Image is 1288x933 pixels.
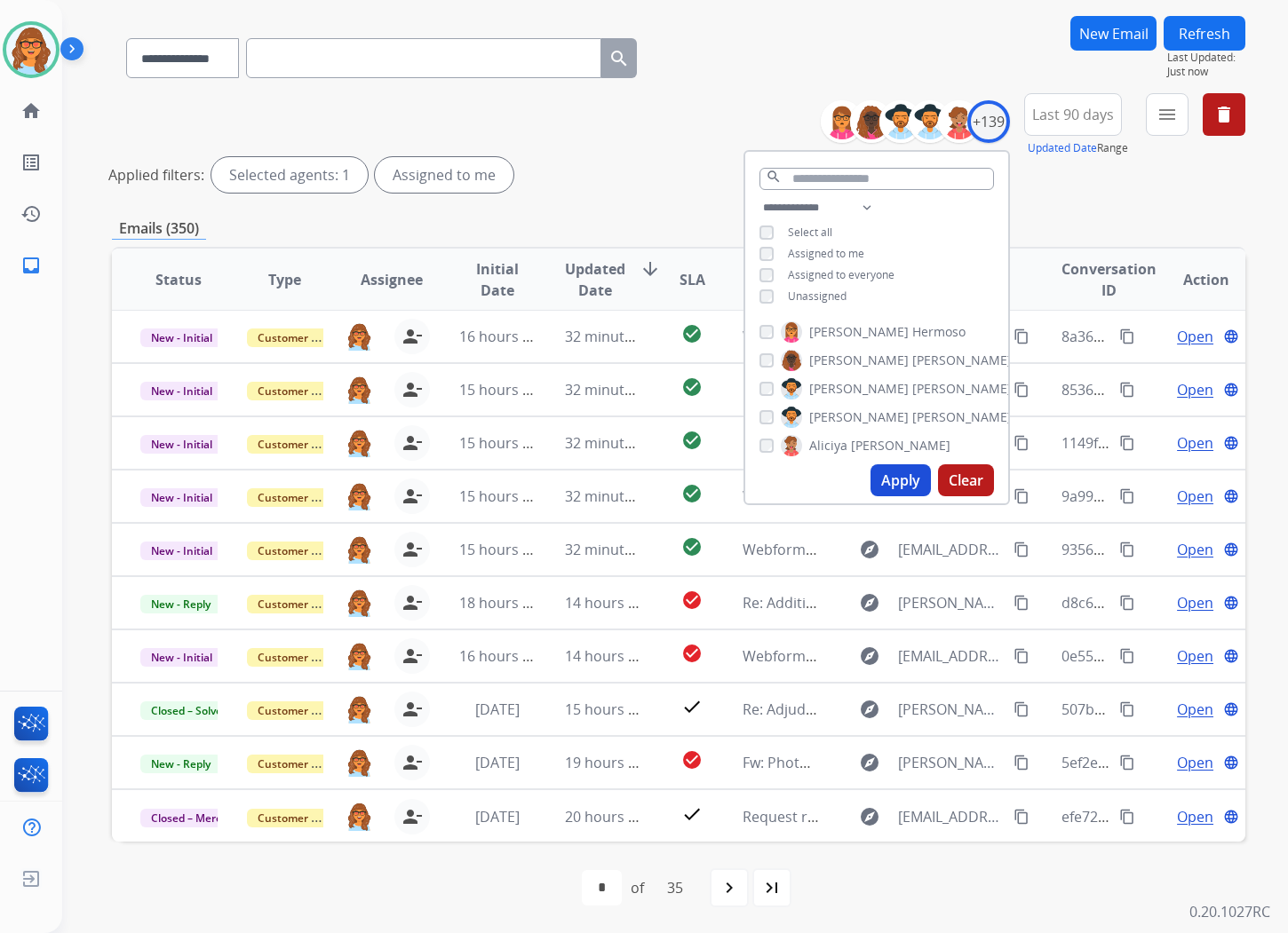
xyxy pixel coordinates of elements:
span: [PERSON_NAME] [851,437,950,455]
mat-icon: content_copy [1014,435,1030,451]
th: Action [1139,249,1245,311]
span: Unassigned [788,289,847,304]
mat-icon: content_copy [1119,809,1135,825]
span: 14 hours ago [565,646,653,666]
mat-icon: content_copy [1014,755,1030,771]
mat-icon: language [1223,595,1239,611]
span: Status [155,269,202,290]
span: [PERSON_NAME][EMAIL_ADDRESS][DOMAIN_NAME] [898,592,1003,613]
mat-icon: check [681,696,703,717]
mat-icon: check [681,803,703,825]
span: [EMAIL_ADDRESS][DOMAIN_NAME] [898,806,1003,827]
mat-icon: check_circle [681,643,703,664]
p: Applied filters: [108,164,204,186]
span: 32 minutes ago [565,380,668,399]
span: 19 hours ago [565,753,653,772]
mat-icon: menu [1157,104,1178,125]
span: [PERSON_NAME] [809,380,909,398]
img: avatar [6,25,56,75]
span: 15 hours ago [459,486,547,506]
mat-icon: content_copy [1119,648,1135,664]
img: agent-avatar [346,376,373,404]
mat-icon: content_copy [1014,328,1030,344]
mat-icon: person_remove [402,432,423,454]
mat-icon: content_copy [1119,435,1135,451]
mat-icon: inbox [20,255,42,276]
img: agent-avatar [346,322,373,351]
span: Customer Support [247,755,362,773]
mat-icon: language [1223,435,1239,451]
span: Hermoso [912,323,966,341]
span: Open [1177,699,1213,720]
mat-icon: person_remove [402,699,423,720]
span: Customer Support [247,488,362,507]
mat-icon: language [1223,382,1239,398]
span: Webform from [EMAIL_ADDRESS][DOMAIN_NAME] on [DATE] [743,646,1145,666]
button: Refresh [1164,16,1245,51]
mat-icon: content_copy [1014,701,1030,717]
span: Customer Support [247,595,362,613]
mat-icon: person_remove [402,326,423,347]
span: Open [1177,326,1213,347]
div: of [631,877,644,898]
mat-icon: content_copy [1014,382,1030,398]
mat-icon: search [608,48,630,69]
span: Re: Addition Information [743,593,907,613]
span: Open [1177,486,1213,507]
mat-icon: list_alt [20,152,42,173]
img: agent-avatar [346,802,373,830]
span: Closed – Solved [140,701,239,720]
mat-icon: check_circle [681,430,703,451]
span: [PERSON_NAME][EMAIL_ADDRESS][PERSON_NAME][DOMAIN_NAME] [898,699,1003,720]
span: New - Initial [140,542,223,560]
span: Assignee [361,269,423,290]
div: Selected agents: 1 [211,157,368,193]
img: agent-avatar [346,642,373,670]
p: 0.20.1027RC [1189,901,1270,922]
span: Last Updated: [1167,51,1245,65]
mat-icon: language [1223,809,1239,825]
span: New - Initial [140,382,223,400]
span: 32 minutes ago [565,327,668,346]
span: [PERSON_NAME][EMAIL_ADDRESS][PERSON_NAME][DOMAIN_NAME] [898,752,1003,773]
mat-icon: person_remove [402,752,423,773]
mat-icon: content_copy [1014,809,1030,825]
mat-icon: language [1223,701,1239,717]
span: New - Reply [140,595,221,613]
span: [PERSON_NAME] [912,380,1012,398]
div: 35 [653,870,697,905]
span: 16 hours ago [459,646,547,666]
mat-icon: content_copy [1014,542,1030,557]
span: [EMAIL_ADDRESS][DOMAIN_NAME] [898,539,1003,560]
span: Webform from [EMAIL_ADDRESS][DOMAIN_NAME] on [DATE] [743,486,1145,506]
mat-icon: check_circle [681,483,703,504]
span: 32 minutes ago [565,433,668,453]
span: 15 hours ago [459,433,547,453]
span: New - Reply [140,755,221,773]
span: Conversation ID [1061,258,1157,301]
mat-icon: person_remove [402,539,423,560]
span: Just now [1167,65,1245,79]
span: [EMAIL_ADDRESS][DOMAIN_NAME] [898,645,1003,667]
span: Customer Support [247,382,362,400]
span: New - Initial [140,435,223,454]
span: Last 90 days [1032,111,1114,118]
span: 15 hours ago [565,700,653,719]
mat-icon: content_copy [1119,595,1135,611]
mat-icon: language [1223,755,1239,771]
span: [PERSON_NAME] [809,408,909,426]
mat-icon: check_circle [681,536,703,557]
mat-icon: language [1223,648,1239,664]
span: Open [1177,379,1213,400]
mat-icon: content_copy [1119,382,1135,398]
button: Clear [938,464,994,496]
span: [PERSON_NAME] [912,352,1012,369]
span: 16 hours ago [459,327,547,346]
img: agent-avatar [346,748,373,777]
span: 15 hours ago [459,540,547,559]
span: Aliciya [809,437,847,455]
span: Open [1177,592,1213,613]
mat-icon: check_circle [681,749,703,771]
mat-icon: explore [859,539,880,560]
span: Webform from [EMAIL_ADDRESS][DOMAIN_NAME] on [DATE] [743,327,1145,346]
